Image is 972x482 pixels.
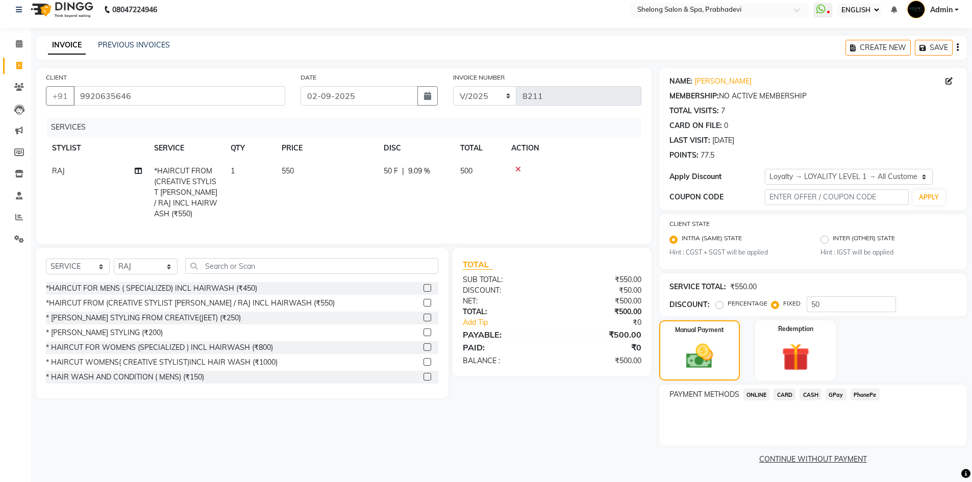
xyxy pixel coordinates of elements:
[46,342,273,353] div: * HAIRCUT FOR WOMENS (SPECIALIZED ) INCL HAIRWASH (₹800)
[154,166,217,218] span: *HAIRCUT FROM (CREATIVE STYLIST [PERSON_NAME] / RAJ INCL HAIRWASH (₹550)
[669,135,710,146] div: LAST VISIT:
[669,120,722,131] div: CARD ON FILE:
[46,73,67,82] label: CLIENT
[454,137,505,160] th: TOTAL
[712,135,734,146] div: [DATE]
[682,234,742,246] label: INTRA (SAME) STATE
[743,389,770,400] span: ONLINE
[694,76,752,87] a: [PERSON_NAME]
[408,166,430,176] span: 9.09 %
[46,283,257,294] div: *HAIRCUT FOR MENS ( SPECIALIZED) INCL HAIRWASH (₹450)
[552,356,649,366] div: ₹500.00
[73,86,285,106] input: SEARCH BY NAME/MOBILE/EMAIL/CODE
[98,40,170,49] a: PREVIOUS INVOICES
[455,307,552,317] div: TOTAL:
[463,259,493,270] span: TOTAL
[701,150,714,161] div: 77.5
[148,137,225,160] th: SERVICE
[907,1,925,18] img: Admin
[826,389,846,400] span: GPay
[46,313,241,323] div: * [PERSON_NAME] STYLING FROM CREATIVE(JEET) (₹250)
[721,106,725,116] div: 7
[669,91,719,102] div: MEMBERSHIP:
[851,389,880,400] span: PhonePe
[47,118,649,137] div: SERVICES
[460,166,472,175] span: 500
[773,340,818,374] img: _gift.svg
[728,299,767,308] label: PERCENTAGE
[185,258,438,274] input: Search or Scan
[669,192,765,202] div: COUPON CODE
[231,166,235,175] span: 1
[783,299,801,308] label: FIXED
[455,296,552,307] div: NET:
[820,248,957,257] small: Hint : IGST will be applied
[455,274,552,285] div: SUB TOTAL:
[675,325,724,335] label: Manual Payment
[301,73,316,82] label: DATE
[46,357,278,368] div: * HAIRCUT WOMENS( CREATIVE STYLIST)INCL HAIR WASH (₹1000)
[669,219,710,229] label: CLIENT STATE
[774,389,795,400] span: CARD
[730,282,757,292] div: ₹550.00
[378,137,454,160] th: DISC
[455,356,552,366] div: BALANCE :
[669,150,699,161] div: POINTS:
[724,120,728,131] div: 0
[46,86,74,106] button: +91
[678,341,721,372] img: _cash.svg
[913,190,945,205] button: APPLY
[778,324,813,334] label: Redemption
[915,40,953,56] button: SAVE
[455,328,552,341] div: PAYABLE:
[669,248,806,257] small: Hint : CGST + SGST will be applied
[765,189,909,205] input: ENTER OFFER / COUPON CODE
[669,389,739,400] span: PAYMENT METHODS
[552,328,649,341] div: ₹500.00
[845,40,911,56] button: CREATE NEW
[384,166,398,176] span: 50 F
[669,91,957,102] div: NO ACTIVE MEMBERSHIP
[552,341,649,353] div: ₹0
[552,307,649,317] div: ₹500.00
[46,298,335,309] div: *HAIRCUT FROM (CREATIVE STYLIST [PERSON_NAME] / RAJ INCL HAIRWASH (₹550)
[568,317,649,328] div: ₹0
[453,73,505,82] label: INVOICE NUMBER
[505,137,641,160] th: ACTION
[48,36,86,55] a: INVOICE
[402,166,404,176] span: |
[276,137,378,160] th: PRICE
[669,76,692,87] div: NAME:
[669,282,726,292] div: SERVICE TOTAL:
[46,327,163,338] div: * [PERSON_NAME] STYLING (₹200)
[552,274,649,285] div: ₹550.00
[225,137,276,160] th: QTY
[282,166,294,175] span: 550
[833,234,895,246] label: INTER (OTHER) STATE
[669,171,765,182] div: Apply Discount
[455,285,552,296] div: DISCOUNT:
[52,166,65,175] span: RAJ
[46,372,204,383] div: * HAIR WASH AND CONDITION ( MENS) (₹150)
[669,299,710,310] div: DISCOUNT:
[800,389,821,400] span: CASH
[930,5,953,15] span: Admin
[552,296,649,307] div: ₹500.00
[455,341,552,353] div: PAID:
[661,454,965,465] a: CONTINUE WITHOUT PAYMENT
[455,317,568,328] a: Add Tip
[46,137,148,160] th: STYLIST
[552,285,649,296] div: ₹50.00
[669,106,719,116] div: TOTAL VISITS:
